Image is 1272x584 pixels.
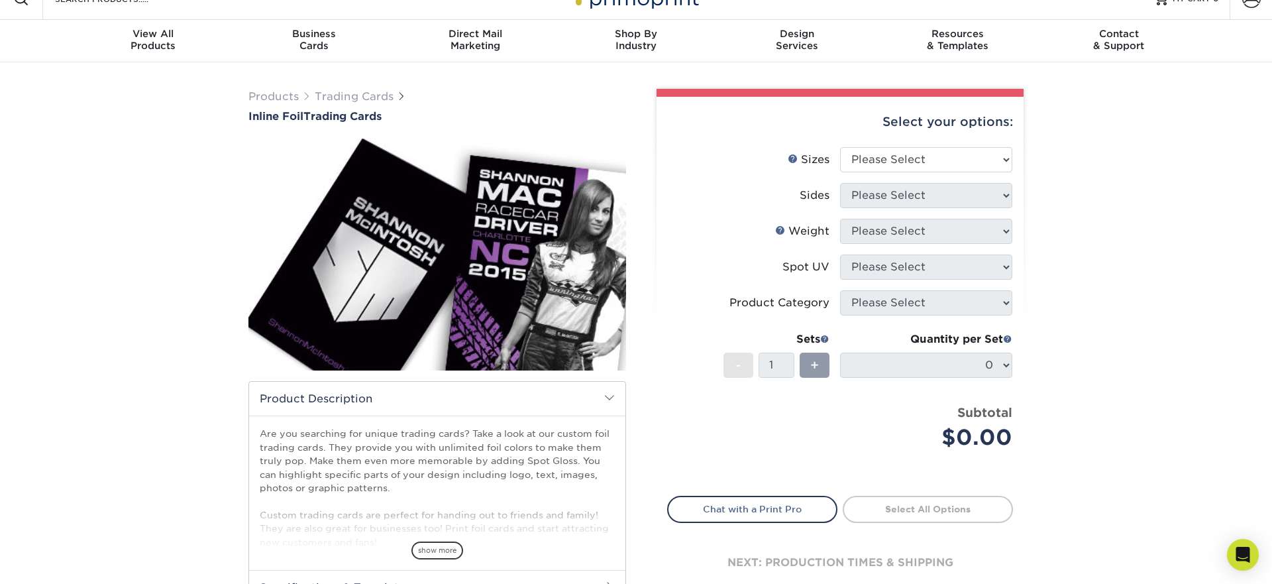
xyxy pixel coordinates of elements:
a: Select All Options [843,496,1013,522]
span: - [735,355,741,375]
span: Inline Foil [248,110,303,123]
img: Inline Foil 01 [248,124,626,385]
span: Design [716,28,877,40]
div: Quantity per Set [840,331,1012,347]
div: Sizes [788,152,829,168]
a: Direct MailMarketing [395,20,556,62]
a: Trading Cards [315,90,394,103]
span: View All [73,28,234,40]
h2: Product Description [249,382,625,416]
a: Chat with a Print Pro [667,496,837,522]
a: DesignServices [716,20,877,62]
a: Shop ByIndustry [556,20,717,62]
div: Marketing [395,28,556,52]
div: Cards [234,28,395,52]
div: Product Category [729,295,829,311]
span: Contact [1038,28,1199,40]
span: Shop By [556,28,717,40]
a: BusinessCards [234,20,395,62]
div: Industry [556,28,717,52]
strong: Subtotal [957,405,1012,420]
span: Resources [877,28,1038,40]
div: Select your options: [667,97,1013,147]
div: Sides [800,188,829,204]
a: View AllProducts [73,20,234,62]
a: Inline FoilTrading Cards [248,110,626,123]
div: & Templates [877,28,1038,52]
div: & Support [1038,28,1199,52]
div: Services [716,28,877,52]
p: Are you searching for unique trading cards? Take a look at our custom foil trading cards. They pr... [260,427,615,549]
a: Contact& Support [1038,20,1199,62]
span: show more [411,542,463,559]
span: Direct Mail [395,28,556,40]
div: Weight [775,223,829,239]
div: Sets [723,331,829,347]
h1: Trading Cards [248,110,626,123]
a: Products [248,90,299,103]
div: Open Intercom Messenger [1227,539,1259,571]
div: $0.00 [850,422,1012,453]
a: Resources& Templates [877,20,1038,62]
span: + [810,355,819,375]
div: Products [73,28,234,52]
div: Spot UV [782,259,829,275]
span: Business [234,28,395,40]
